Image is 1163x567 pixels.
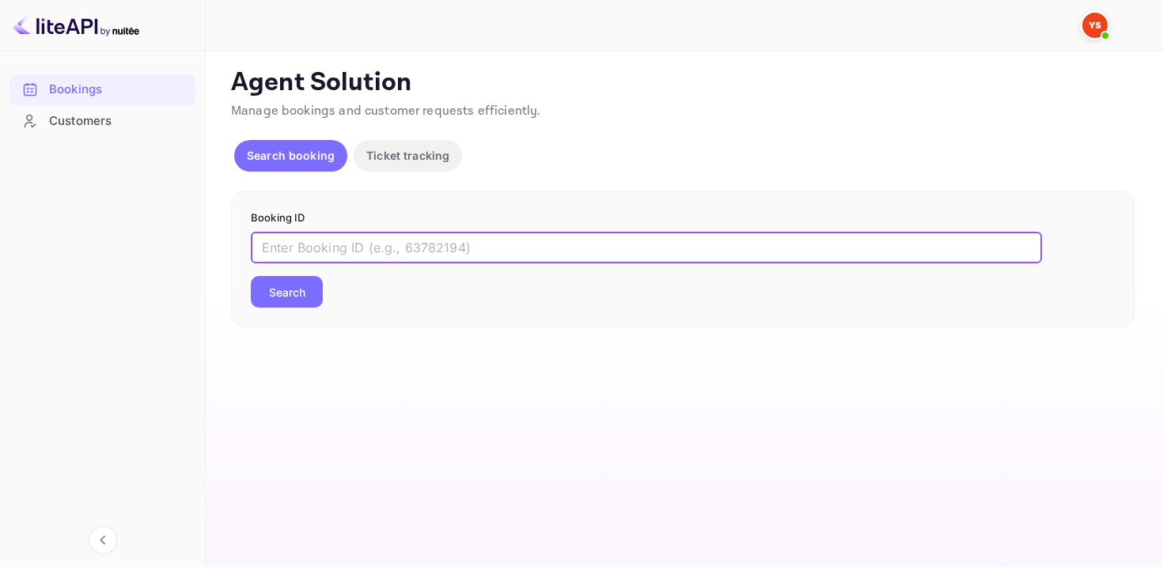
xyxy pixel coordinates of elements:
div: Bookings [9,74,195,105]
img: LiteAPI logo [13,13,139,38]
div: Customers [49,112,188,130]
p: Search booking [247,147,335,164]
p: Ticket tracking [366,147,449,164]
div: Bookings [49,81,188,99]
img: Yandex Support [1082,13,1108,38]
span: Manage bookings and customer requests efficiently. [231,103,541,119]
a: Bookings [9,74,195,104]
input: Enter Booking ID (e.g., 63782194) [251,232,1042,263]
p: Booking ID [251,210,1115,226]
button: Collapse navigation [89,526,117,554]
a: Customers [9,106,195,135]
button: Search [251,276,323,308]
p: Agent Solution [231,67,1135,99]
div: Customers [9,106,195,137]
